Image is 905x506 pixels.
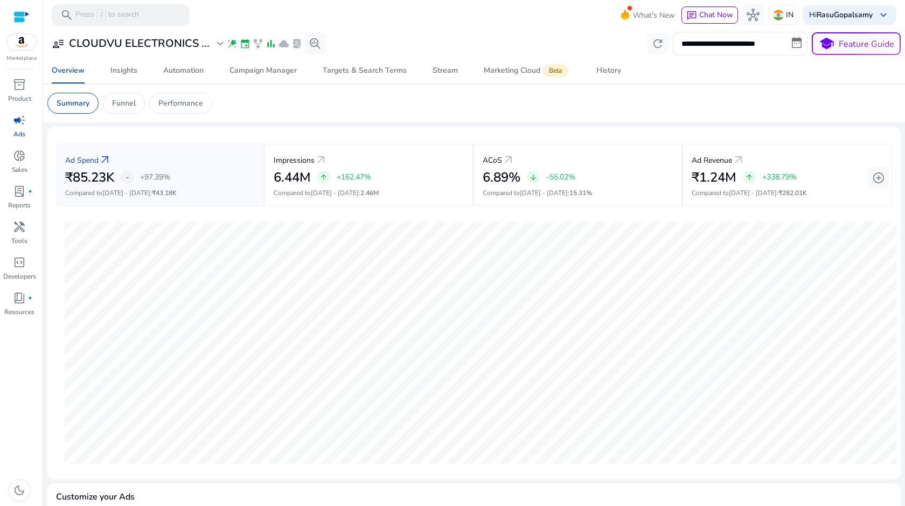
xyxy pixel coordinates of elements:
[140,174,170,181] p: +97.39%
[274,188,464,198] p: Compared to :
[8,94,31,103] p: Product
[229,67,297,74] div: Campaign Manager
[323,67,407,74] div: Targets & Search Terms
[96,9,106,21] span: /
[126,171,129,184] span: -
[877,9,890,22] span: keyboard_arrow_down
[65,188,255,198] p: Compared to :
[633,6,675,25] span: What's New
[52,67,85,74] div: Overview
[11,236,27,246] p: Tools
[692,155,732,166] p: Ad Revenue
[7,34,36,50] img: amazon.svg
[163,67,204,74] div: Automation
[681,6,738,24] button: chatChat Now
[819,36,834,52] span: school
[483,155,502,166] p: ACoS
[75,9,139,21] p: Press to search
[13,220,26,233] span: handyman
[13,114,26,127] span: campaign
[13,484,26,497] span: dark_mode
[319,173,328,182] span: arrow_upward
[291,38,302,49] span: lab_profile
[337,174,371,181] p: +162.47%
[732,154,745,167] a: arrow_outward
[542,64,568,77] span: Beta
[253,38,263,49] span: family_history
[692,188,883,198] p: Compared to :
[809,11,873,19] p: Hi
[747,9,760,22] span: hub
[65,155,99,166] p: Ad Spend
[868,167,889,189] button: add_circle
[13,256,26,269] span: code_blocks
[762,174,797,181] p: +338.79%
[28,189,32,193] span: fiber_manual_record
[483,188,673,198] p: Compared to :
[742,4,764,26] button: hub
[483,170,520,185] h2: 6.89%
[65,170,114,185] h2: ₹85.23K
[651,37,664,50] span: refresh
[28,296,32,300] span: fiber_manual_record
[99,154,112,167] a: arrow_outward
[360,189,379,197] span: 2.46M
[304,33,326,54] button: search_insights
[817,10,873,20] b: RasuGopalsamy
[433,67,458,74] div: Stream
[3,272,36,281] p: Developers
[311,189,359,197] span: [DATE] - [DATE]
[56,492,135,502] h4: Customize your Ads
[60,9,73,22] span: search
[692,170,736,185] h2: ₹1.24M
[227,38,238,49] span: wand_stars
[110,67,137,74] div: Insights
[13,129,25,139] p: Ads
[872,171,885,184] span: add_circle
[52,37,65,50] span: user_attributes
[778,189,807,197] span: ₹282.01K
[13,185,26,198] span: lab_profile
[502,154,515,167] a: arrow_outward
[4,307,34,317] p: Resources
[8,200,31,210] p: Reports
[309,37,322,50] span: search_insights
[274,155,315,166] p: Impressions
[315,154,328,167] a: arrow_outward
[240,38,250,49] span: event
[839,38,894,51] p: Feature Guide
[112,98,136,109] p: Funnel
[699,10,733,20] span: Chat Now
[529,173,538,182] span: arrow_downward
[214,37,227,50] span: expand_more
[13,149,26,162] span: donut_small
[520,189,568,197] span: [DATE] - [DATE]
[569,189,592,197] span: 15.31%
[745,173,754,182] span: arrow_upward
[484,66,570,75] div: Marketing Cloud
[773,10,784,20] img: in.svg
[274,170,311,185] h2: 6.44M
[647,33,669,54] button: refresh
[13,78,26,91] span: inventory_2
[152,189,177,197] span: ₹43.18K
[686,10,697,21] span: chat
[69,37,210,50] h3: CLOUDVU ELECTRONICS ...
[786,5,793,24] p: IN
[102,189,150,197] span: [DATE] - [DATE]
[6,54,37,63] p: Marketplace
[266,38,276,49] span: bar_chart
[812,32,901,55] button: schoolFeature Guide
[279,38,289,49] span: cloud
[596,67,621,74] div: History
[158,98,203,109] p: Performance
[57,98,89,109] p: Summary
[729,189,777,197] span: [DATE] - [DATE]
[12,165,27,175] p: Sales
[546,174,575,181] p: -55.02%
[13,292,26,304] span: book_4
